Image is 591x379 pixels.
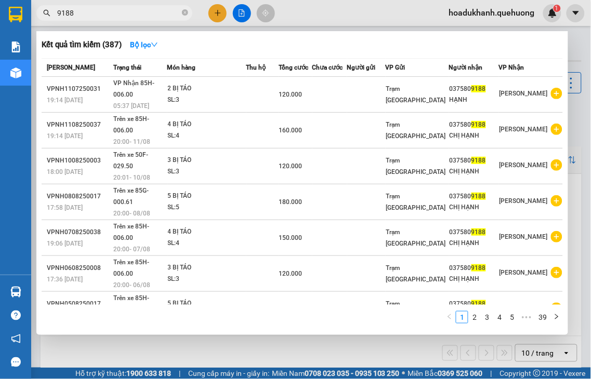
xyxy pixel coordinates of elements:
li: Next Page [550,311,563,323]
li: Previous Page [443,311,456,323]
input: Tìm tên, số ĐT hoặc mã đơn [57,7,180,19]
div: 037580 [450,299,498,309]
span: 9188 [471,193,486,200]
span: [PERSON_NAME] [47,64,95,71]
span: Trạm [GEOGRAPHIC_DATA] [386,228,446,247]
div: 5 BỊ TÁO [168,298,246,309]
span: Trên xe 50F-029.50 [113,151,148,170]
div: VPNH1008250003 [47,155,110,166]
img: logo-vxr [9,7,22,22]
span: 19:14 [DATE] [47,132,83,140]
span: 19:14 [DATE] [47,97,83,104]
span: left [446,314,453,320]
img: warehouse-icon [10,67,21,78]
div: 4 BỊ TÁO [168,226,246,238]
span: 150.000 [279,234,303,241]
span: 20:00 - 07/08 [113,246,150,253]
span: Thu hộ [246,64,266,71]
span: VP Nhận [499,64,524,71]
span: 20:00 - 06/08 [113,281,150,289]
span: Trạng thái [113,64,141,71]
div: 2 BỊ TÁO [168,83,246,94]
span: Trên xe 85H-006.00 [113,259,149,277]
span: Trạm [GEOGRAPHIC_DATA] [386,121,446,140]
div: 037580 [450,119,498,130]
span: Trạm [GEOGRAPHIC_DATA] [386,264,446,283]
div: VPNH1107250031 [47,84,110,94]
span: 9188 [471,228,486,236]
div: 037580 [450,263,498,274]
span: Trên xe 85H-006.00 [113,115,149,134]
div: SL: 5 [168,202,246,213]
li: Next 5 Pages [518,311,535,323]
span: VP Nhận 85H-006.00 [113,79,154,98]
span: Trên xe 85H-006.00 [113,294,149,313]
span: 17:58 [DATE] [47,204,83,211]
span: 18:00 [DATE] [47,168,83,175]
div: SL: 3 [168,274,246,285]
button: left [443,311,456,323]
span: plus-circle [551,303,562,314]
span: close-circle [182,9,188,16]
span: close-circle [182,8,188,18]
span: 120.000 [279,91,303,98]
span: 9188 [471,157,486,164]
span: 9188 [471,121,486,128]
span: plus-circle [551,231,562,242]
a: 5 [506,312,518,323]
span: 9188 [471,264,486,272]
button: Bộ lọcdown [122,36,166,53]
strong: Bộ lọc [130,40,158,49]
span: 20:00 - 11/08 [113,138,150,145]
div: CHỊ HẠNH [450,130,498,141]
span: ••• [518,311,535,323]
button: right [550,311,563,323]
span: Trạm [GEOGRAPHIC_DATA] [386,85,446,104]
li: 2 [468,311,481,323]
span: VP Gửi [386,64,405,71]
span: 120.000 [279,163,303,170]
div: 037580 [450,191,498,202]
span: notification [11,334,21,344]
li: 5 [506,311,518,323]
div: VPNH0808250017 [47,191,110,202]
span: right [554,314,560,320]
a: 39 [535,312,550,323]
div: VPNH0608250008 [47,263,110,274]
span: Trạm [GEOGRAPHIC_DATA] [386,157,446,175]
span: question-circle [11,310,21,320]
span: 20:01 - 10/08 [113,174,150,181]
div: HẠNH [450,94,498,105]
a: 1 [456,312,468,323]
div: 037580 [450,84,498,94]
span: 120.000 [279,270,303,277]
span: 180.000 [279,198,303,206]
span: Trạm [GEOGRAPHIC_DATA] [386,193,446,211]
h3: Kết quả tìm kiếm ( 387 ) [42,39,122,50]
a: 2 [469,312,480,323]
a: 4 [494,312,505,323]
div: VPNH0508250017 [47,299,110,309]
div: CHỊ HẠNH [450,202,498,213]
span: 9188 [471,85,486,92]
div: SL: 4 [168,238,246,249]
span: [PERSON_NAME] [500,126,548,133]
span: Trên xe 85H-006.00 [113,223,149,241]
span: message [11,357,21,367]
span: plus-circle [551,124,562,135]
div: CHỊ HẠNH [450,274,498,285]
span: Người nhận [449,64,483,71]
li: 1 [456,311,468,323]
div: SL: 3 [168,166,246,178]
img: warehouse-icon [10,287,21,297]
li: 4 [493,311,506,323]
span: Trạm [GEOGRAPHIC_DATA] [386,300,446,319]
div: CHỊ HẠNH [450,166,498,177]
span: 17:36 [DATE] [47,276,83,283]
li: 39 [535,311,550,323]
a: 3 [481,312,493,323]
div: 3 BỊ TÁO [168,262,246,274]
span: [PERSON_NAME] [500,233,548,240]
div: 037580 [450,155,498,166]
span: 19:06 [DATE] [47,240,83,247]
